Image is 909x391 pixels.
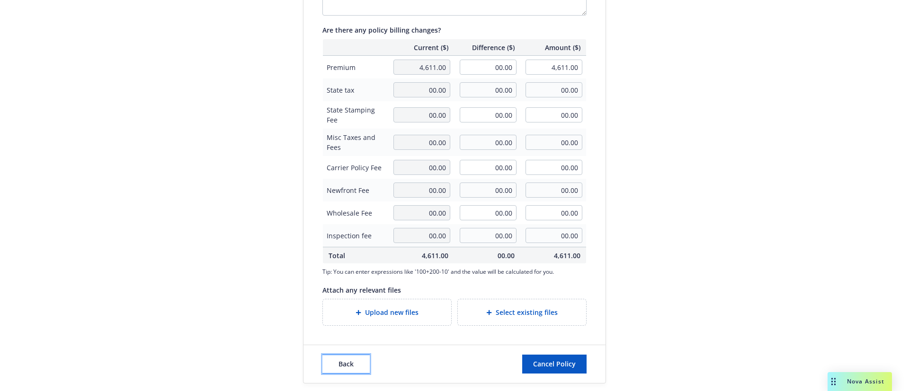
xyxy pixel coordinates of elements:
[327,163,384,173] span: Carrier Policy Fee
[322,26,441,35] span: Are there any policy billing changes?
[460,251,515,261] span: 00.00
[327,132,384,152] span: Misc Taxes and Fees
[322,299,452,326] div: Upload new files
[496,307,558,317] span: Select existing files
[526,43,581,52] span: Amount ($)
[393,251,448,261] span: 4,611.00
[322,268,587,276] span: Tip: You can enter expressions like '100+200-10' and the value will be calculated for you.
[847,377,884,385] span: Nova Assist
[533,359,576,368] span: Cancel Policy
[327,85,384,95] span: State tax
[329,251,382,261] span: Total
[327,208,384,218] span: Wholesale Fee
[327,62,384,72] span: Premium
[327,105,384,125] span: State Stamping Fee
[339,359,354,368] span: Back
[460,43,515,52] span: Difference ($)
[522,355,587,374] button: Cancel Policy
[457,299,587,326] div: Select existing files
[322,355,370,374] button: Back
[327,231,384,241] span: Inspection fee
[322,286,401,295] span: Attach any relevant files
[828,372,892,391] button: Nova Assist
[393,43,448,52] span: Current ($)
[526,251,581,261] span: 4,611.00
[828,372,839,391] div: Drag to move
[365,307,419,317] span: Upload new files
[327,185,384,195] span: Newfront Fee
